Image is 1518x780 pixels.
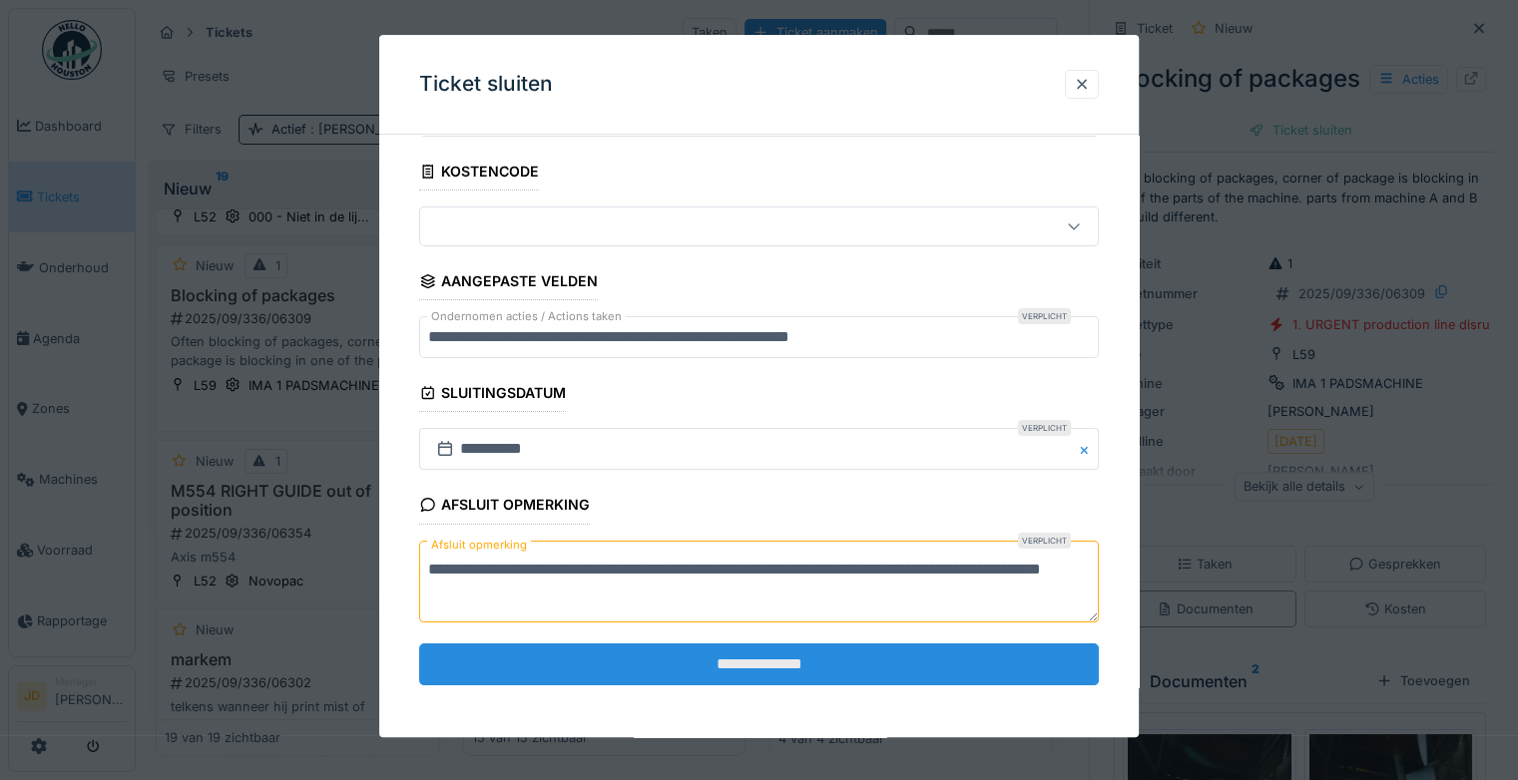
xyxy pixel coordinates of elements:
label: Afsluit opmerking [427,533,531,558]
div: Verplicht [1018,533,1071,549]
div: Sluitingsdatum [419,379,566,413]
h3: Ticket sluiten [419,72,553,97]
div: Aangepaste velden [419,266,598,300]
label: Ondernomen acties / Actions taken [427,309,626,326]
div: Kostencode [419,157,539,191]
div: Afsluit opmerking [419,491,590,525]
div: Verplicht [1018,309,1071,325]
div: Verplicht [1018,421,1071,437]
button: Close [1077,429,1099,471]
